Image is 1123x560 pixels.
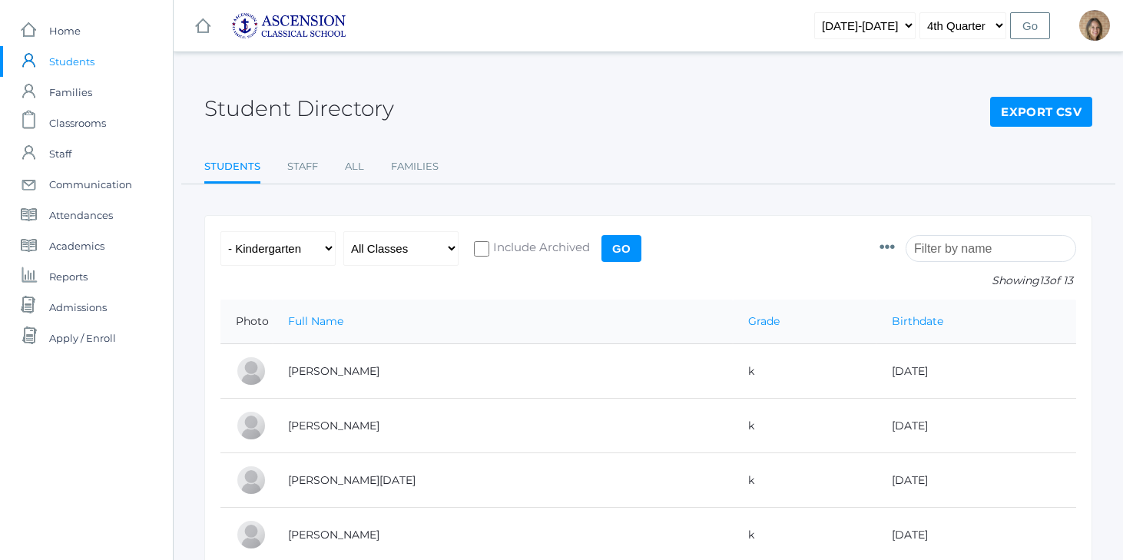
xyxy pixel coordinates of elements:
td: k [733,453,876,508]
span: 13 [1039,273,1049,287]
span: Apply / Enroll [49,323,116,353]
a: Grade [748,314,780,328]
a: Full Name [288,314,343,328]
td: [PERSON_NAME] [273,344,733,399]
td: k [733,344,876,399]
span: Classrooms [49,108,106,138]
td: [PERSON_NAME][DATE] [273,453,733,508]
img: ascension-logo-blue-113fc29133de2fb5813e50b71547a291c5fdb7962bf76d49838a2a14a36269ea.jpg [231,12,346,39]
div: Henry Amos [236,356,267,386]
a: Families [391,151,439,182]
input: Include Archived [474,241,489,257]
div: Britney Smith [1079,10,1110,41]
span: Admissions [49,292,107,323]
td: [DATE] [876,399,1076,453]
a: Staff [287,151,318,182]
span: Attendances [49,200,113,230]
th: Photo [220,300,273,344]
td: [DATE] [876,344,1076,399]
span: Staff [49,138,71,169]
span: Students [49,46,94,77]
span: Home [49,15,81,46]
span: Include Archived [489,239,590,258]
div: Evelyn Davis [236,519,267,550]
span: Families [49,77,92,108]
td: k [733,399,876,453]
span: Reports [49,261,88,292]
td: [DATE] [876,453,1076,508]
span: Communication [49,169,132,200]
h2: Student Directory [204,97,394,121]
p: Showing of 13 [880,273,1076,289]
div: Noel Chumley [236,465,267,495]
div: Scarlett Bailey [236,410,267,441]
td: [PERSON_NAME] [273,399,733,453]
a: Export CSV [990,97,1092,128]
a: Birthdate [892,314,943,328]
input: Go [1010,12,1050,39]
a: Students [204,151,260,184]
span: Academics [49,230,104,261]
a: All [345,151,364,182]
input: Filter by name [906,235,1076,262]
input: Go [601,235,641,262]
